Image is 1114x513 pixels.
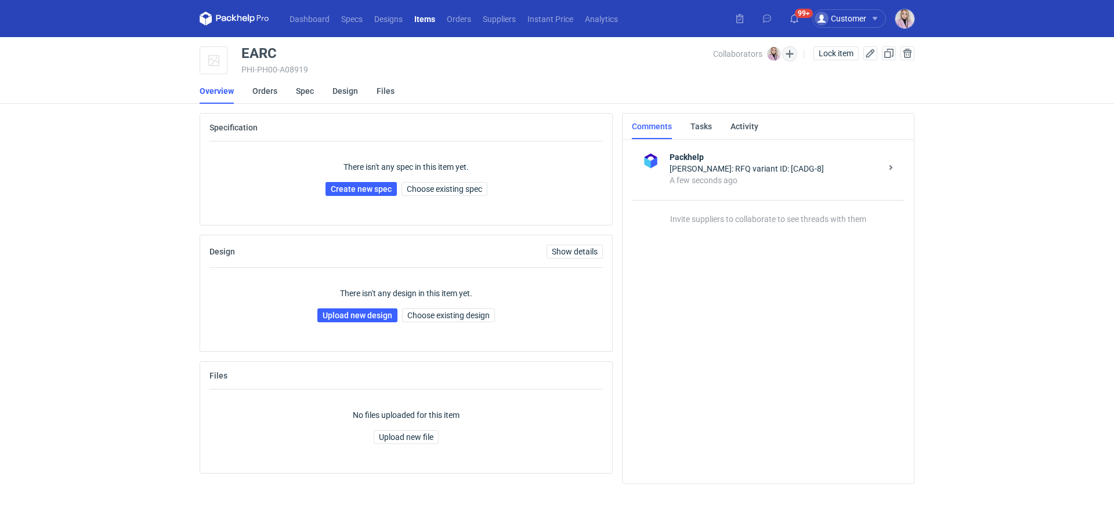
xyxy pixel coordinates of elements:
[317,308,397,322] a: Upload new design
[284,12,335,26] a: Dashboard
[670,174,881,186] div: A few seconds ago
[812,9,895,28] button: Customer
[895,9,914,28] img: Klaudia Wiśniewska
[407,185,482,193] span: Choose existing spec
[353,409,460,421] p: No files uploaded for this item
[407,311,490,319] span: Choose existing design
[882,46,896,60] button: Duplicate Item
[670,151,881,163] strong: Packhelp
[690,114,712,139] a: Tasks
[200,12,269,26] svg: Packhelp Pro
[340,288,472,299] p: There isn't any design in this item yet.
[209,371,227,380] h2: Files
[252,78,277,104] a: Orders
[730,114,758,139] a: Activity
[296,78,314,104] a: Spec
[579,12,624,26] a: Analytics
[200,78,234,104] a: Overview
[343,161,469,173] p: There isn't any spec in this item yet.
[209,247,235,256] h2: Design
[815,12,866,26] div: Customer
[641,151,660,170] img: Packhelp
[632,200,905,224] p: Invite suppliers to collaborate to see threads with them
[547,245,603,259] a: Show details
[377,78,395,104] a: Files
[241,46,277,60] div: EARC
[441,12,477,26] a: Orders
[379,433,433,441] span: Upload new file
[632,114,672,139] a: Comments
[374,430,439,444] button: Upload new file
[863,46,877,60] button: Edit item
[325,182,397,196] a: Create new spec
[402,182,487,196] button: Choose existing spec
[402,308,495,322] button: Choose existing design
[785,9,804,28] button: 99+
[335,12,368,26] a: Specs
[368,12,408,26] a: Designs
[477,12,522,26] a: Suppliers
[408,12,441,26] a: Items
[819,49,853,57] span: Lock item
[767,47,781,61] img: Klaudia Wiśniewska
[813,46,859,60] button: Lock item
[900,46,914,60] button: Delete item
[241,65,713,74] div: PHI-PH00-A08919
[713,49,762,59] span: Collaborators
[332,78,358,104] a: Design
[209,123,258,132] h2: Specification
[782,46,797,61] button: Edit collaborators
[522,12,579,26] a: Instant Price
[670,163,881,174] div: [PERSON_NAME]: RFQ variant ID: [CADG-8]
